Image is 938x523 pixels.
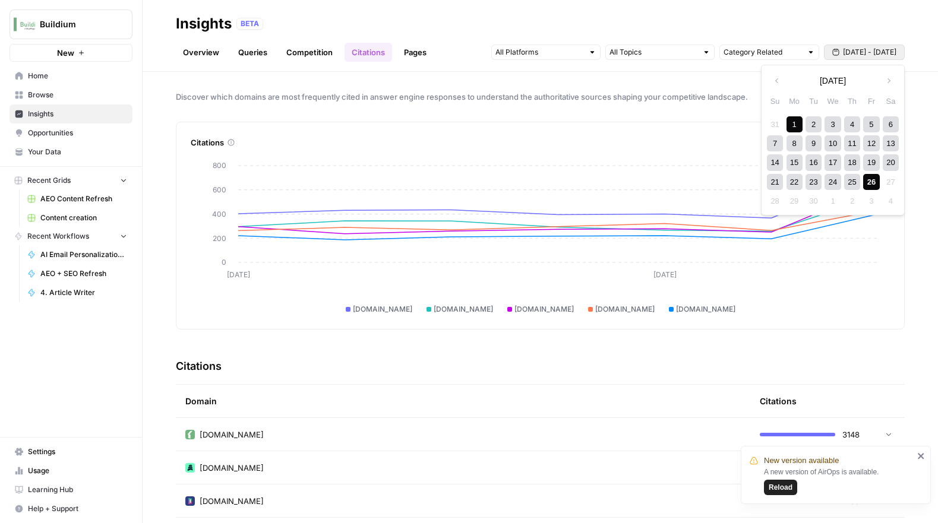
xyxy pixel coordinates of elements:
[10,104,132,123] a: Insights
[806,93,822,109] div: Tu
[863,193,879,209] div: Not available Friday, October 3rd, 2025
[883,174,899,190] div: Not available Saturday, September 27th, 2025
[28,90,127,100] span: Browse
[28,503,127,514] span: Help + Support
[767,116,783,132] div: Not available Sunday, August 31st, 2025
[825,93,841,109] div: We
[825,193,841,209] div: Not available Wednesday, October 1st, 2025
[820,75,846,87] span: [DATE]
[279,43,340,62] a: Competition
[844,116,860,132] div: Choose Thursday, September 4th, 2025
[917,451,926,461] button: close
[824,45,905,60] button: [DATE] - [DATE]
[10,461,132,480] a: Usage
[863,174,879,190] div: Choose Friday, September 26th, 2025
[176,14,232,33] div: Insights
[806,193,822,209] div: Not available Tuesday, September 30th, 2025
[27,175,71,186] span: Recent Grids
[844,193,860,209] div: Not available Thursday, October 2nd, 2025
[806,174,822,190] div: Choose Tuesday, September 23rd, 2025
[40,287,127,298] span: 4. Article Writer
[883,193,899,209] div: Not available Saturday, October 4th, 2025
[236,18,263,30] div: BETA
[767,135,783,151] div: Choose Sunday, September 7th, 2025
[27,231,89,242] span: Recent Workflows
[724,46,802,58] input: Category Related
[212,210,226,218] tspan: 400
[883,154,899,170] div: Choose Saturday, September 20th, 2025
[22,245,132,264] a: AI Email Personalization + Buyer Summary2
[176,91,905,103] span: Discover which domains are most frequently cited in answer engine responses to understand the aut...
[10,227,132,245] button: Recent Workflows
[595,304,655,315] span: [DOMAIN_NAME]
[767,154,783,170] div: Choose Sunday, September 14th, 2025
[28,465,127,476] span: Usage
[185,385,741,417] div: Domain
[495,46,583,58] input: All Platforms
[787,135,803,151] div: Choose Monday, September 8th, 2025
[200,429,264,440] span: [DOMAIN_NAME]
[883,135,899,151] div: Choose Saturday, September 13th, 2025
[22,264,132,283] a: AEO + SEO Refresh
[883,116,899,132] div: Choose Saturday, September 6th, 2025
[185,496,195,506] img: fe3faw8jaht5xv2lrv8zgeseqims
[863,154,879,170] div: Choose Friday, September 19th, 2025
[176,43,226,62] a: Overview
[191,137,890,148] div: Citations
[761,65,905,215] div: [DATE] - [DATE]
[28,484,127,495] span: Learning Hub
[353,304,412,315] span: [DOMAIN_NAME]
[22,189,132,208] a: AEO Content Refresh
[28,128,127,138] span: Opportunities
[28,71,127,81] span: Home
[10,480,132,499] a: Learning Hub
[787,174,803,190] div: Choose Monday, September 22nd, 2025
[213,185,226,194] tspan: 600
[14,14,35,35] img: Buildium Logo
[787,93,803,109] div: Mo
[213,161,226,170] tspan: 800
[222,258,226,267] tspan: 0
[844,135,860,151] div: Choose Thursday, September 11th, 2025
[40,18,112,30] span: Buildium
[842,429,860,440] span: 3148
[760,385,797,417] div: Citations
[825,116,841,132] div: Choose Wednesday, September 3rd, 2025
[22,283,132,302] a: 4. Article Writer
[28,147,127,157] span: Your Data
[769,482,792,493] span: Reload
[844,93,860,109] div: Th
[40,249,127,260] span: AI Email Personalization + Buyer Summary2
[514,304,574,315] span: [DOMAIN_NAME]
[40,268,127,279] span: AEO + SEO Refresh
[764,455,839,467] span: New version available
[653,270,677,279] tspan: [DATE]
[22,208,132,227] a: Content creation
[40,194,127,204] span: AEO Content Refresh
[825,135,841,151] div: Choose Wednesday, September 10th, 2025
[10,123,132,142] a: Opportunities
[806,116,822,132] div: Choose Tuesday, September 2nd, 2025
[10,85,132,104] a: Browse
[10,142,132,161] a: Your Data
[213,234,226,243] tspan: 200
[863,116,879,132] div: Choose Friday, September 5th, 2025
[10,499,132,518] button: Help + Support
[10,9,132,39] button: Workspace: Buildium
[843,47,896,58] span: [DATE] - [DATE]
[844,174,860,190] div: Choose Thursday, September 25th, 2025
[676,304,735,315] span: [DOMAIN_NAME]
[825,174,841,190] div: Choose Wednesday, September 24th, 2025
[57,47,74,59] span: New
[176,358,222,375] h3: Citations
[345,43,392,62] a: Citations
[200,495,264,507] span: [DOMAIN_NAME]
[825,154,841,170] div: Choose Wednesday, September 17th, 2025
[863,135,879,151] div: Choose Friday, September 12th, 2025
[28,109,127,119] span: Insights
[767,174,783,190] div: Choose Sunday, September 21st, 2025
[883,93,899,109] div: Sa
[397,43,434,62] a: Pages
[764,467,914,495] div: A new version of AirOps is available.
[10,66,132,85] a: Home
